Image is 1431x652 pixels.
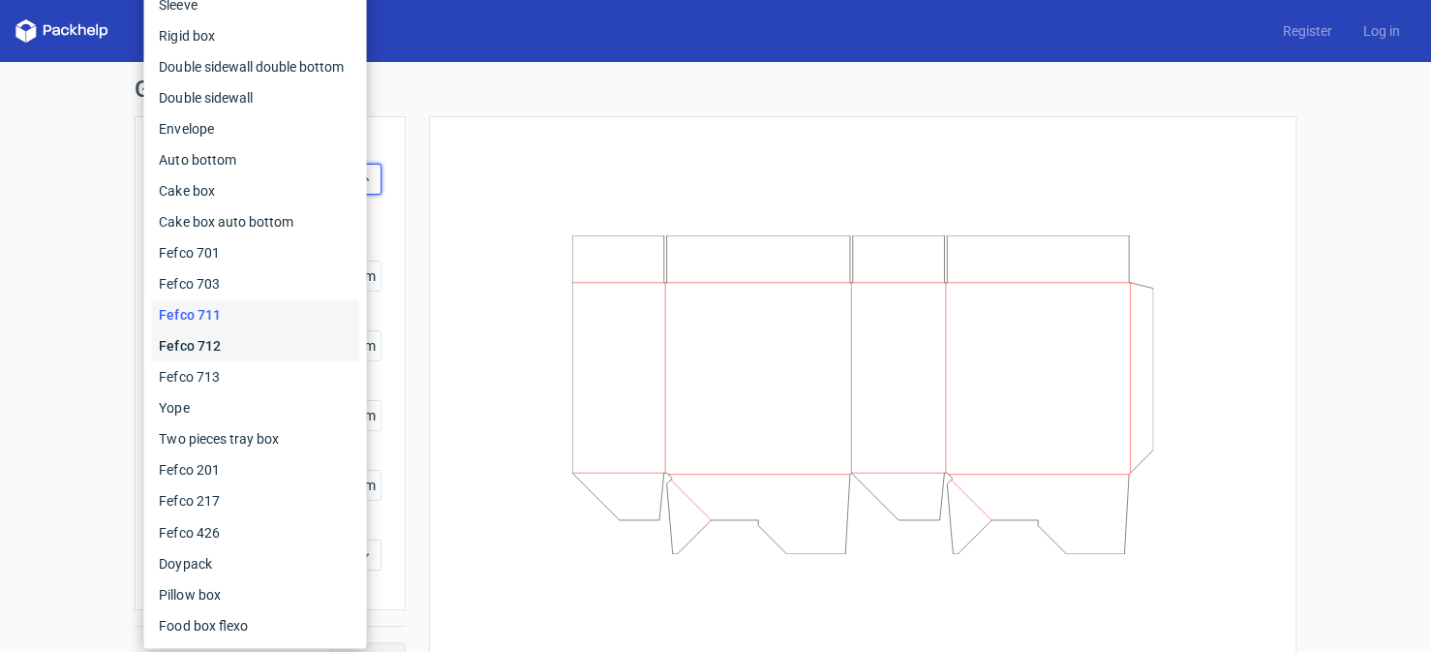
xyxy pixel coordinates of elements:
[151,516,358,547] div: Fefco 426
[151,330,358,361] div: Fefco 712
[151,547,358,578] div: Doypack
[151,20,358,51] div: Rigid box
[139,21,221,41] a: Dielines
[151,268,358,299] div: Fefco 703
[151,578,358,609] div: Pillow box
[151,392,358,423] div: Yope
[151,175,358,206] div: Cake box
[151,237,358,268] div: Fefco 701
[151,361,358,392] div: Fefco 713
[151,51,358,82] div: Double sidewall double bottom
[151,485,358,516] div: Fefco 217
[151,423,358,454] div: Two pieces tray box
[151,454,358,485] div: Fefco 201
[135,78,1296,101] h1: Generate new dieline
[151,299,358,330] div: Fefco 711
[151,113,358,144] div: Envelope
[151,206,358,237] div: Cake box auto bottom
[151,609,358,640] div: Food box flexo
[151,144,358,175] div: Auto bottom
[151,82,358,113] div: Double sidewall
[1267,21,1348,41] a: Register
[1348,21,1416,41] a: Log in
